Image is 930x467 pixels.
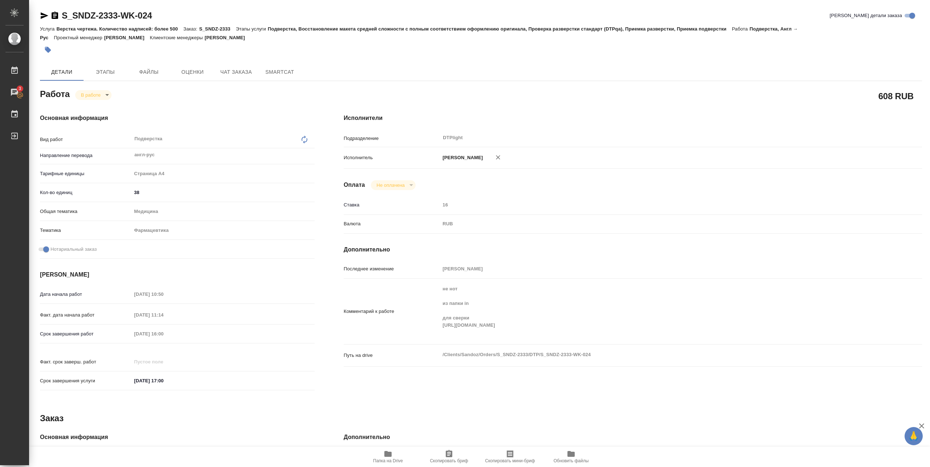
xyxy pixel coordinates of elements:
button: Не оплачена [375,182,407,188]
p: Проектный менеджер [54,35,104,40]
span: Папка на Drive [373,458,403,463]
span: SmartCat [262,68,297,77]
p: Клиентские менеджеры [150,35,205,40]
p: Последнее изменение [344,265,440,273]
button: Скопировать мини-бриф [480,447,541,467]
h2: 608 RUB [878,90,914,102]
input: Пустое поле [132,329,195,339]
span: 3 [14,85,25,92]
p: Подразделение [344,135,440,142]
input: Пустое поле [132,289,195,299]
h4: Исполнители [344,114,922,122]
p: Валюта [344,220,440,228]
a: S_SNDZ-2333-WK-024 [62,11,152,20]
p: Заказ: [183,26,199,32]
span: Нотариальный заказ [50,246,97,253]
h4: Оплата [344,181,365,189]
input: ✎ Введи что-нибудь [132,375,195,386]
button: Добавить тэг [40,42,56,58]
h4: [PERSON_NAME] [40,270,315,279]
span: Этапы [88,68,123,77]
p: Исполнитель [344,154,440,161]
p: Дата начала работ [40,291,132,298]
p: [PERSON_NAME] [205,35,250,40]
h2: Заказ [40,412,64,424]
span: Обновить файлы [554,458,589,463]
span: 🙏 [907,428,920,444]
p: Комментарий к работе [344,308,440,315]
button: Папка на Drive [357,447,418,467]
p: Услуга [40,26,56,32]
h2: Работа [40,87,70,100]
h4: Дополнительно [344,245,922,254]
p: [PERSON_NAME] [440,154,483,161]
input: Пустое поле [440,200,874,210]
div: В работе [371,180,416,190]
div: RUB [440,218,874,230]
input: Пустое поле [440,263,874,274]
textarea: не нот из папки in для сверки [URL][DOMAIN_NAME] [440,283,874,339]
p: Факт. дата начала работ [40,311,132,319]
div: Медицина [132,205,315,218]
p: Путь на drive [344,352,440,359]
input: Пустое поле [132,310,195,320]
button: Скопировать ссылку для ЯМессенджера [40,11,49,20]
div: Страница А4 [132,168,315,180]
div: Фармацевтика [132,224,315,237]
h4: Основная информация [40,433,315,442]
button: 🙏 [905,427,923,445]
span: Скопировать мини-бриф [485,458,535,463]
h4: Основная информация [40,114,315,122]
p: Срок завершения услуги [40,377,132,385]
button: Скопировать бриф [418,447,480,467]
p: Ставка [344,201,440,209]
span: Чат заказа [219,68,254,77]
button: Удалить исполнителя [490,149,506,165]
span: Оценки [175,68,210,77]
div: В работе [75,90,112,100]
p: Вид работ [40,136,132,143]
p: S_SNDZ-2333 [199,26,236,32]
input: Пустое поле [132,357,195,367]
p: Этапы услуги [236,26,268,32]
span: [PERSON_NAME] детали заказа [830,12,902,19]
p: Направление перевода [40,152,132,159]
textarea: /Clients/Sandoz/Orders/S_SNDZ-2333/DTP/S_SNDZ-2333-WK-024 [440,349,874,361]
p: Тематика [40,227,132,234]
button: Обновить файлы [541,447,602,467]
p: Общая тематика [40,208,132,215]
span: Скопировать бриф [430,458,468,463]
p: Верстка чертежа. Количество надписей: более 500 [56,26,183,32]
p: Работа [732,26,750,32]
p: [PERSON_NAME] [104,35,150,40]
span: Файлы [132,68,166,77]
p: Срок завершения работ [40,330,132,338]
h4: Дополнительно [344,433,922,442]
p: Тарифные единицы [40,170,132,177]
button: В работе [79,92,103,98]
p: Подверстка, Восстановление макета средней сложности с полным соответствием оформлению оригинала, ... [268,26,732,32]
input: ✎ Введи что-нибудь [132,187,315,198]
p: Кол-во единиц [40,189,132,196]
a: 3 [2,83,27,101]
button: Скопировать ссылку [50,11,59,20]
span: Детали [44,68,79,77]
p: Факт. срок заверш. работ [40,358,132,366]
